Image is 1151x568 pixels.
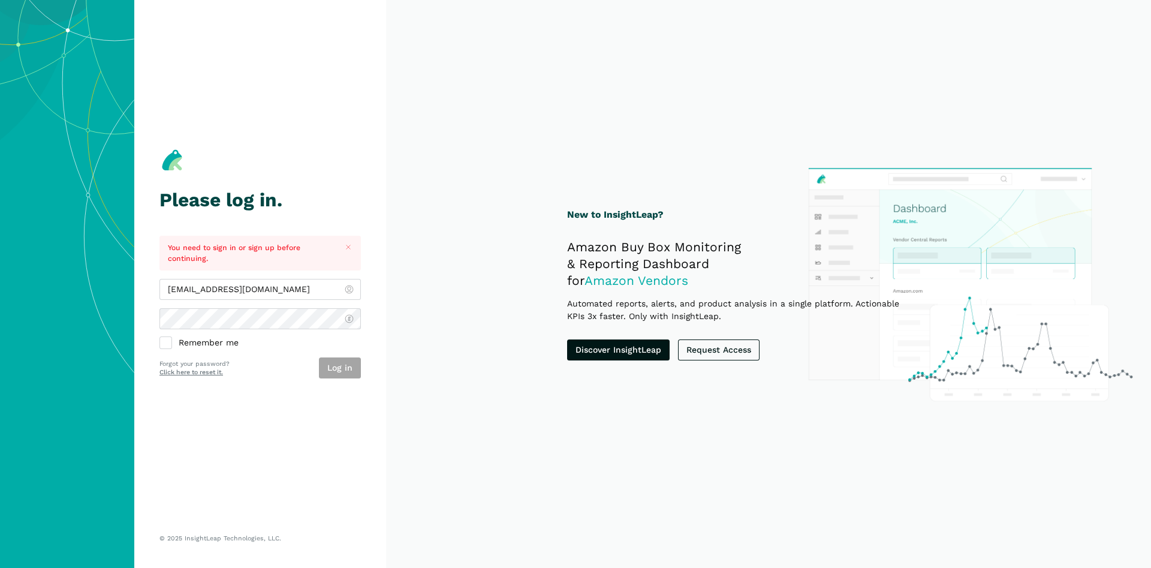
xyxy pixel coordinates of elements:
[159,279,361,300] input: admin@insightleap.com
[168,242,333,265] p: You need to sign in or sign up before continuing.
[159,368,223,376] a: Click here to reset it.
[567,208,918,223] h1: New to InsightLeap?
[159,534,361,543] p: © 2025 InsightLeap Technologies, LLC.
[567,297,918,323] p: Automated reports, alerts, and product analysis in a single platform. Actionable KPIs 3x faster. ...
[159,190,361,211] h1: Please log in.
[567,339,670,360] a: Discover InsightLeap
[678,339,760,360] a: Request Access
[159,359,230,369] p: Forgot your password?
[341,240,356,255] button: Close
[567,239,918,289] h2: Amazon Buy Box Monitoring & Reporting Dashboard for
[584,273,688,288] span: Amazon Vendors
[159,338,361,349] label: Remember me
[802,162,1138,407] img: InsightLeap Product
